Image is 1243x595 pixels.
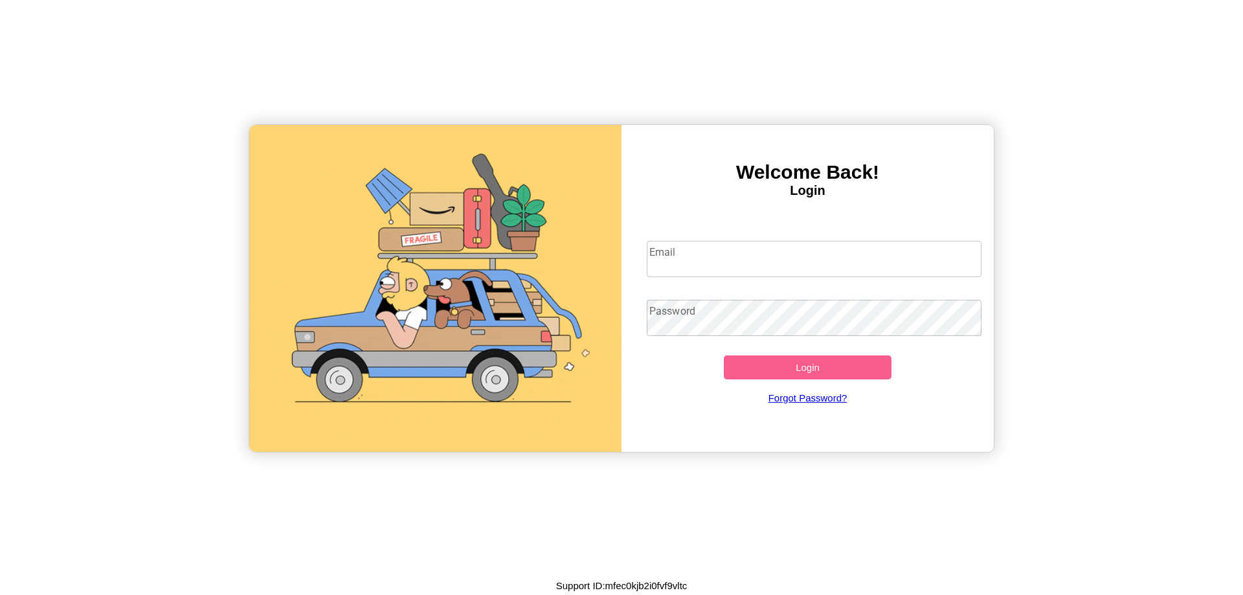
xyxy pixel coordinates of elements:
[724,355,891,379] button: Login
[621,183,994,198] h4: Login
[249,125,621,452] img: gif
[556,577,688,594] p: Support ID: mfec0kjb2i0fvf9vltc
[640,379,976,416] a: Forgot Password?
[621,161,994,183] h3: Welcome Back!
